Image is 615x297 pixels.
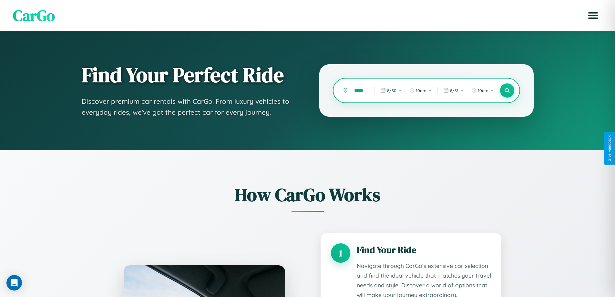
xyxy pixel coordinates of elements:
[13,5,55,26] span: CarGo
[468,85,497,96] button: 10am
[450,88,458,93] span: 8 / 31
[6,275,22,291] div: Open Intercom Messenger
[331,243,350,263] div: 1
[607,135,612,162] div: Give Feedback
[440,85,467,96] button: 8/31
[387,88,396,93] span: 8 / 30
[584,6,602,25] button: Open menu
[478,88,488,93] span: 10am
[406,85,435,96] button: 10am
[82,96,294,118] p: Discover premium car rentals with CarGo. From luxury vehicles to everyday rides, we've got the pe...
[82,64,294,86] h1: Find Your Perfect Ride
[416,88,426,93] span: 10am
[357,243,491,256] h3: Find Your Ride
[114,182,501,207] h2: How CarGo Works
[377,85,405,96] button: 8/30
